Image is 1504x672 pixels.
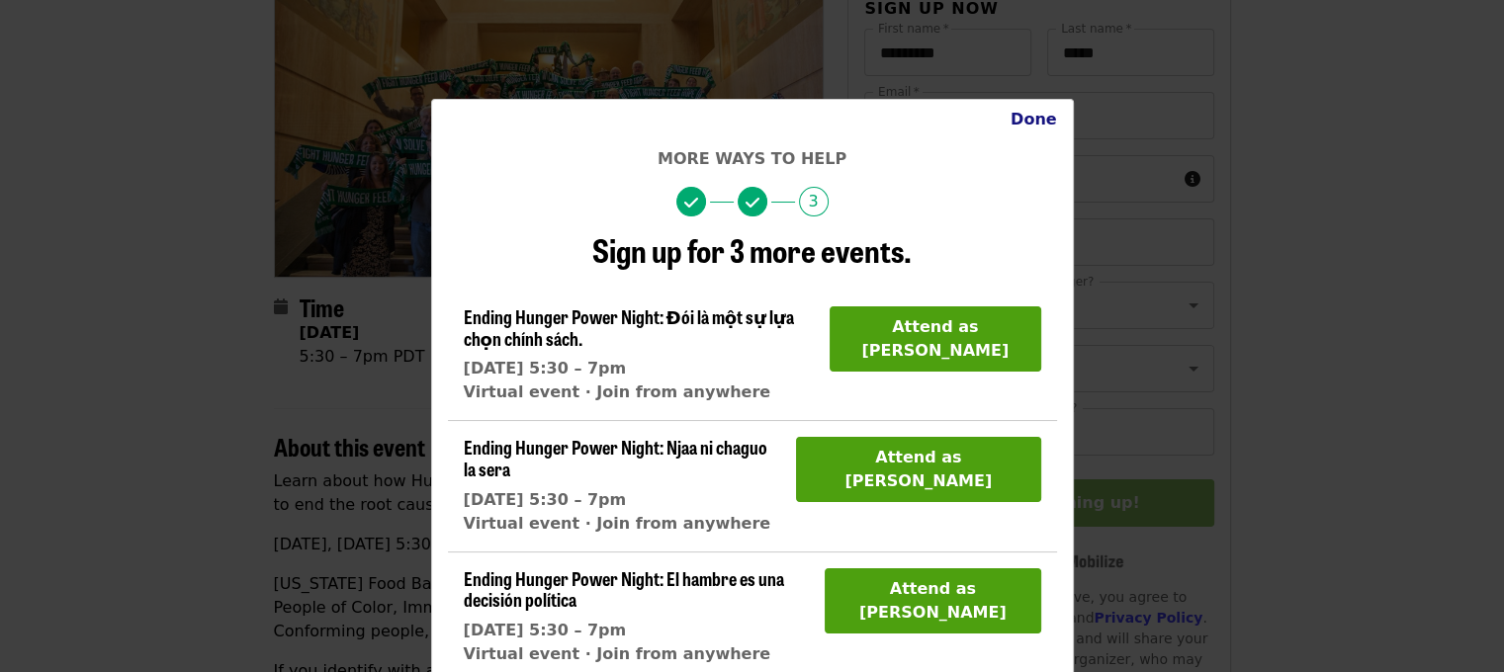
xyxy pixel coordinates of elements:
[825,568,1040,633] button: Attend as [PERSON_NAME]
[464,357,814,380] div: [DATE] 5:30 – 7pm
[464,437,781,535] a: Ending Hunger Power Night: Njaa ni chaguo la sera[DATE] 5:30 – 7pmVirtual event · Join from anywhere
[592,226,912,273] span: Sign up for 3 more events.
[464,434,767,481] span: Ending Hunger Power Night: Njaa ni chaguo la sera
[658,149,846,168] span: More ways to help
[746,194,759,212] i: check icon
[796,437,1040,502] button: Attend as [PERSON_NAME]
[464,303,794,351] span: Ending Hunger Power Night: Đói là một sự lựa chọn chính sách.
[799,187,829,216] span: 3
[464,488,781,512] div: [DATE] 5:30 – 7pm
[464,306,814,404] a: Ending Hunger Power Night: Đói là một sự lựa chọn chính sách.[DATE] 5:30 – 7pmVirtual event · Joi...
[464,565,784,613] span: Ending Hunger Power Night: El hambre es una decisión política
[684,194,698,212] i: check icon
[464,380,814,404] div: Virtual event · Join from anywhere
[830,306,1041,372] button: Attend as [PERSON_NAME]
[464,512,781,536] div: Virtual event · Join from anywhere
[464,619,810,642] div: [DATE] 5:30 – 7pm
[464,568,810,666] a: Ending Hunger Power Night: El hambre es una decisión política[DATE] 5:30 – 7pmVirtual event · Joi...
[464,642,810,666] div: Virtual event · Join from anywhere
[995,100,1073,139] button: Close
